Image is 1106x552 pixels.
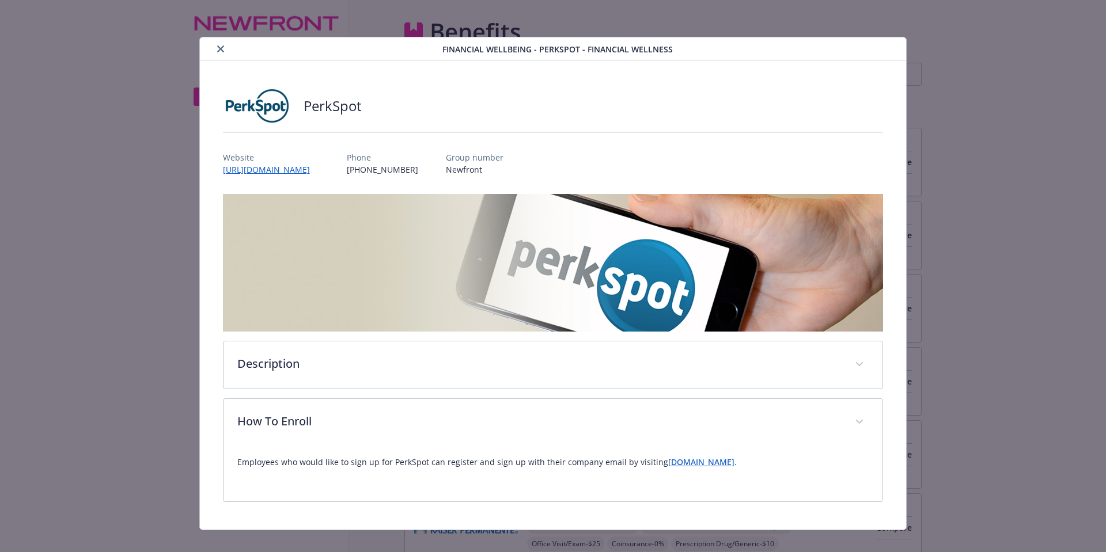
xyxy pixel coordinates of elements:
a: [DOMAIN_NAME] [668,456,734,467]
img: banner [223,194,884,332]
p: Group number [446,151,503,163]
div: How To Enroll [224,446,883,501]
p: Description [237,355,842,372]
button: close [214,42,228,56]
a: [URL][DOMAIN_NAME] [223,164,319,175]
span: Financial Wellbeing - PerkSpot - Financial Wellness [442,43,673,55]
p: Newfront [446,163,503,176]
p: Employees who would like to sign up for PerkSpot can register and sign up with their company emai... [237,455,869,469]
div: details for plan Financial Wellbeing - PerkSpot - Financial Wellness [111,37,995,530]
div: How To Enroll [224,399,883,446]
div: Description [224,341,883,389]
h2: PerkSpot [304,96,362,116]
p: Phone [347,151,418,163]
img: PerkSpot [223,89,292,123]
p: How To Enroll [237,413,842,430]
p: Website [223,151,319,163]
p: [PHONE_NUMBER] [347,163,418,176]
